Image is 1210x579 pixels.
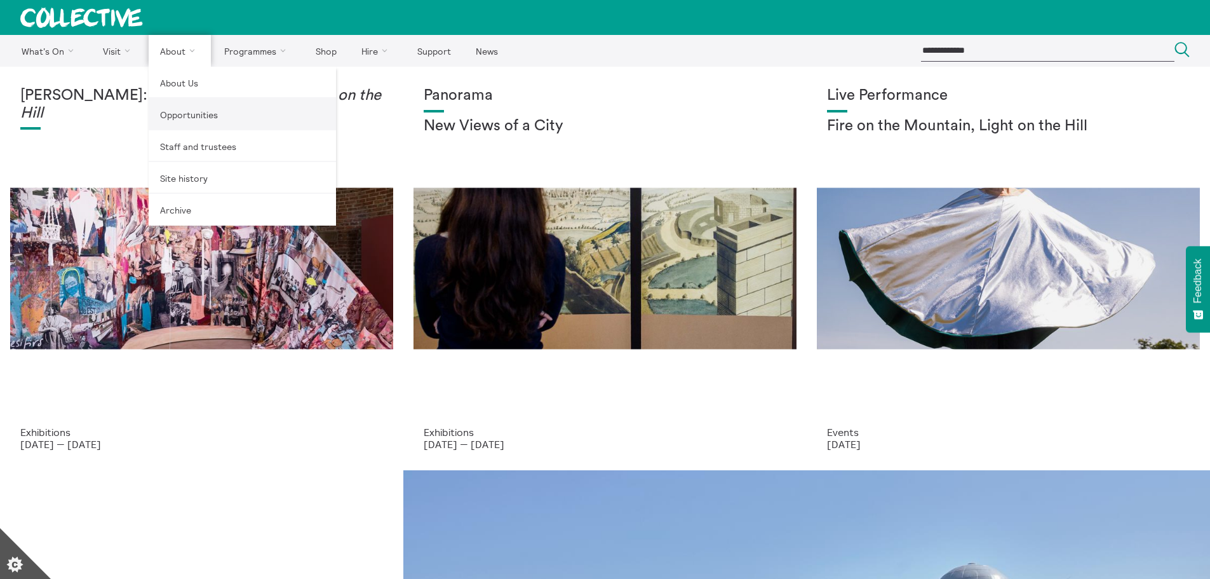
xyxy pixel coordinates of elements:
[149,130,336,162] a: Staff and trustees
[464,35,509,67] a: News
[92,35,147,67] a: Visit
[1192,259,1204,303] span: Feedback
[424,439,786,450] p: [DATE] — [DATE]
[406,35,462,67] a: Support
[149,194,336,226] a: Archive
[827,426,1190,438] p: Events
[1186,246,1210,332] button: Feedback - Show survey
[10,35,90,67] a: What's On
[424,118,786,135] h2: New Views of a City
[807,67,1210,470] a: Photo: Eoin Carey Live Performance Fire on the Mountain, Light on the Hill Events [DATE]
[213,35,302,67] a: Programmes
[351,35,404,67] a: Hire
[424,426,786,438] p: Exhibitions
[20,439,383,450] p: [DATE] — [DATE]
[827,439,1190,450] p: [DATE]
[149,35,211,67] a: About
[827,87,1190,105] h1: Live Performance
[149,99,336,130] a: Opportunities
[20,426,383,438] p: Exhibitions
[20,88,381,121] em: Fire on the Mountain, Light on the Hill
[20,87,383,122] h1: [PERSON_NAME]:
[424,87,786,105] h1: Panorama
[304,35,347,67] a: Shop
[149,162,336,194] a: Site history
[149,67,336,99] a: About Us
[827,118,1190,135] h2: Fire on the Mountain, Light on the Hill
[403,67,807,470] a: Collective Panorama June 2025 small file 8 Panorama New Views of a City Exhibitions [DATE] — [DATE]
